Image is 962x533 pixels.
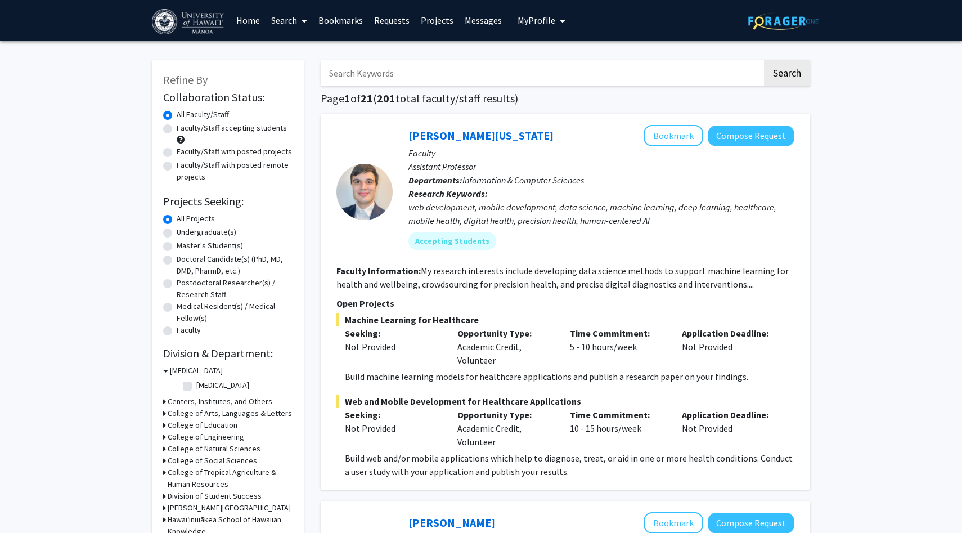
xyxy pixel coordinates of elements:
div: Not Provided [345,340,440,353]
h3: College of Engineering [168,431,244,443]
fg-read-more: My research interests include developing data science methods to support machine learning for hea... [336,265,789,290]
p: Time Commitment: [570,408,666,422]
label: All Faculty/Staff [177,109,229,120]
p: Opportunity Type: [457,408,553,422]
div: 10 - 15 hours/week [561,408,674,449]
h3: College of Tropical Agriculture & Human Resources [168,467,293,490]
iframe: Chat [8,482,48,525]
p: Build machine learning models for healthcare applications and publish a research paper on your fi... [345,370,794,383]
h2: Collaboration Status: [163,91,293,104]
a: Bookmarks [313,1,368,40]
p: Application Deadline: [682,326,777,340]
a: [PERSON_NAME] [408,516,495,530]
p: Assistant Professor [408,160,794,173]
button: Search [764,60,810,86]
span: 21 [361,91,373,105]
h2: Division & Department: [163,347,293,360]
span: 1 [344,91,350,105]
h3: [MEDICAL_DATA] [170,365,223,377]
b: Departments: [408,174,462,186]
a: Projects [415,1,459,40]
h3: Division of Student Success [168,490,262,502]
label: Master's Student(s) [177,240,243,252]
span: My Profile [518,15,555,26]
label: Faculty/Staff with posted projects [177,146,292,158]
a: Requests [368,1,415,40]
div: Not Provided [673,408,786,449]
input: Search Keywords [321,60,762,86]
h3: College of Social Sciences [168,455,257,467]
div: 5 - 10 hours/week [561,326,674,367]
h3: Centers, Institutes, and Others [168,396,272,407]
b: Research Keywords: [408,188,488,199]
h3: College of Natural Sciences [168,443,260,455]
h2: Projects Seeking: [163,195,293,208]
label: Doctoral Candidate(s) (PhD, MD, DMD, PharmD, etc.) [177,253,293,277]
a: Home [231,1,266,40]
p: Time Commitment: [570,326,666,340]
mat-chip: Accepting Students [408,232,496,250]
p: Seeking: [345,326,440,340]
span: Web and Mobile Development for Healthcare Applications [336,395,794,408]
h1: Page of ( total faculty/staff results) [321,92,810,105]
span: Refine By [163,73,208,87]
h3: [PERSON_NAME][GEOGRAPHIC_DATA] [168,502,291,514]
div: web development, mobile development, data science, machine learning, deep learning, healthcare, m... [408,200,794,227]
a: Search [266,1,313,40]
p: Build web and/or mobile applications which help to diagnose, treat, or aid in one or more health ... [345,451,794,478]
img: ForagerOne Logo [748,12,819,30]
img: University of Hawaiʻi at Mānoa Logo [152,9,226,34]
label: Faculty [177,324,201,336]
span: 201 [377,91,395,105]
label: Faculty/Staff accepting students [177,122,287,134]
h3: College of Education [168,419,237,431]
button: Compose Request to Peter Washington [708,126,794,146]
a: Messages [459,1,507,40]
label: Medical Resident(s) / Medical Fellow(s) [177,301,293,324]
p: Seeking: [345,408,440,422]
span: Information & Computer Sciences [462,174,584,186]
label: Faculty/Staff with posted remote projects [177,159,293,183]
p: Application Deadline: [682,408,777,422]
p: Faculty [408,146,794,160]
label: All Projects [177,213,215,225]
label: Postdoctoral Researcher(s) / Research Staff [177,277,293,301]
span: Machine Learning for Healthcare [336,313,794,326]
button: Add Peter Washington to Bookmarks [644,125,703,146]
div: Academic Credit, Volunteer [449,408,561,449]
p: Opportunity Type: [457,326,553,340]
label: [MEDICAL_DATA] [196,379,249,391]
a: [PERSON_NAME][US_STATE] [408,128,554,142]
b: Faculty Information: [336,265,421,276]
h3: College of Arts, Languages & Letters [168,407,292,419]
div: Not Provided [673,326,786,367]
div: Academic Credit, Volunteer [449,326,561,367]
p: Open Projects [336,297,794,310]
label: Undergraduate(s) [177,226,236,238]
div: Not Provided [345,422,440,435]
